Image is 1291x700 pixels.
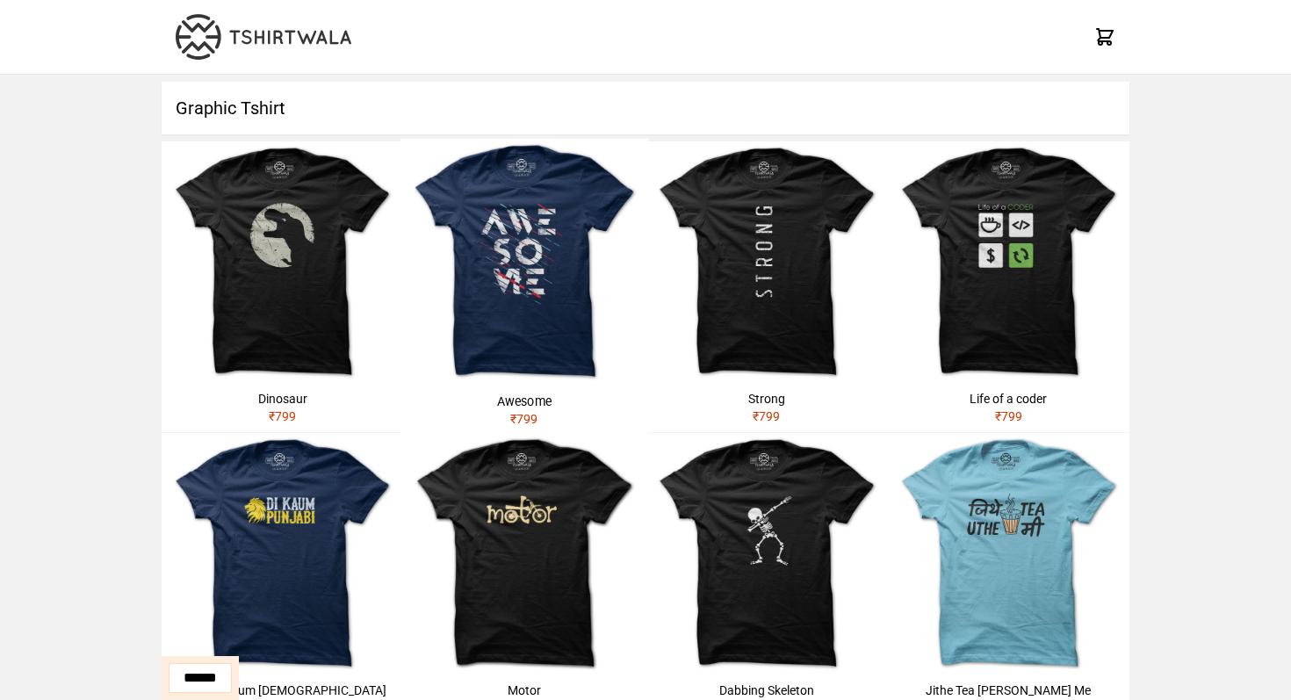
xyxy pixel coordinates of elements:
span: ₹ 799 [510,412,538,426]
div: Awesome [408,393,641,410]
img: TW-LOGO-400-104.png [176,14,351,60]
span: ₹ 799 [269,409,296,423]
img: awesome.jpg [401,139,648,386]
a: Awesome₹799 [401,139,648,436]
div: Shera di kaum [DEMOGRAPHIC_DATA] [169,682,397,699]
div: Dabbing Skeleton [653,682,881,699]
img: skeleton-dabbing.jpg [645,433,888,675]
span: ₹ 799 [753,409,780,423]
div: Life of a coder [895,390,1123,408]
img: strong.jpg [645,141,888,383]
div: Jithe Tea [PERSON_NAME] Me [895,682,1123,699]
img: dinosaur.jpg [162,141,404,383]
span: ₹ 799 [995,409,1022,423]
img: life-of-a-coder.jpg [888,141,1130,383]
a: Strong₹799 [645,141,888,432]
a: Dinosaur₹799 [162,141,404,432]
div: Motor [410,682,638,699]
div: Dinosaur [169,390,397,408]
img: jithe-tea-uthe-me.jpg [888,433,1130,675]
div: Strong [653,390,881,408]
img: motor.jpg [403,433,645,675]
a: Life of a coder₹799 [888,141,1130,432]
h1: Graphic Tshirt [162,82,1130,134]
img: shera-di-kaum-punjabi-1.jpg [162,433,404,675]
